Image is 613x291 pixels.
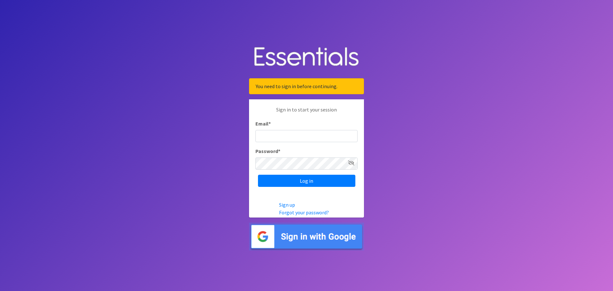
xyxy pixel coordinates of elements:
a: Sign up [279,202,295,208]
img: Human Essentials [249,41,364,73]
label: Email [255,120,271,127]
div: You need to sign in before continuing. [249,78,364,94]
input: Log in [258,175,355,187]
img: Sign in with Google [249,223,364,250]
p: Sign in to start your session [255,106,358,120]
abbr: required [269,120,271,127]
label: Password [255,147,280,155]
abbr: required [278,148,280,154]
a: Forgot your password? [279,209,329,216]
